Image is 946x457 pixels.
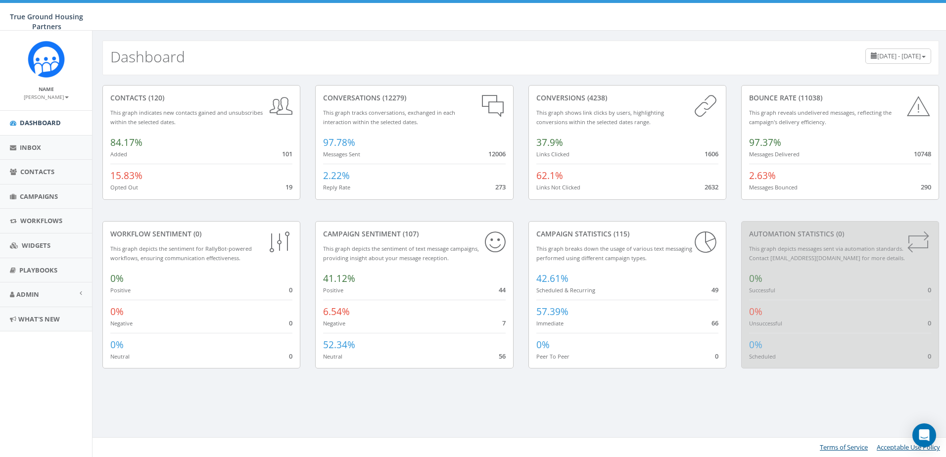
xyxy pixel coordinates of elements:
span: 97.78% [323,136,355,149]
small: This graph shows link clicks by users, highlighting conversions within the selected dates range. [536,109,664,126]
span: 0 [289,285,292,294]
span: 41.12% [323,272,355,285]
span: 0 [928,352,931,361]
small: This graph depicts the sentiment of text message campaigns, providing insight about your message ... [323,245,479,262]
small: Opted Out [110,183,138,191]
a: Acceptable Use Policy [877,443,940,452]
span: 12006 [488,149,506,158]
small: Reply Rate [323,183,350,191]
span: Admin [16,290,39,299]
span: 10748 [914,149,931,158]
small: Neutral [110,353,130,360]
span: (115) [612,229,629,238]
span: Campaigns [20,192,58,201]
div: Workflow Sentiment [110,229,292,239]
span: 273 [495,183,506,191]
span: (0) [834,229,844,238]
span: 49 [711,285,718,294]
span: What's New [18,315,60,323]
span: Dashboard [20,118,61,127]
span: (0) [191,229,201,238]
span: 2.63% [749,169,776,182]
small: [PERSON_NAME] [24,93,69,100]
span: 56 [499,352,506,361]
span: 0 [928,285,931,294]
span: 0% [110,305,124,318]
small: Peer To Peer [536,353,569,360]
span: 290 [921,183,931,191]
div: conversions [536,93,718,103]
span: 0 [289,352,292,361]
span: Workflows [20,216,62,225]
span: 1606 [705,149,718,158]
span: [DATE] - [DATE] [877,51,921,60]
small: This graph indicates new contacts gained and unsubscribes within the selected dates. [110,109,263,126]
small: Immediate [536,320,564,327]
span: (107) [401,229,419,238]
a: Terms of Service [820,443,868,452]
small: Positive [110,286,131,294]
span: 0% [110,338,124,351]
span: 66 [711,319,718,327]
span: Contacts [20,167,54,176]
a: [PERSON_NAME] [24,92,69,101]
span: 84.17% [110,136,142,149]
small: Scheduled [749,353,776,360]
div: Campaign Sentiment [323,229,505,239]
small: Links Clicked [536,150,569,158]
span: True Ground Housing Partners [10,12,83,31]
span: 0% [749,272,762,285]
div: conversations [323,93,505,103]
span: 0% [110,272,124,285]
small: Negative [323,320,345,327]
span: 15.83% [110,169,142,182]
small: This graph depicts the sentiment for RallyBot-powered workflows, ensuring communication effective... [110,245,252,262]
small: Added [110,150,127,158]
small: Unsuccessful [749,320,782,327]
small: Scheduled & Recurring [536,286,595,294]
span: (11038) [797,93,822,102]
small: Name [39,86,54,92]
span: 37.9% [536,136,563,149]
span: 0 [289,319,292,327]
small: This graph breaks down the usage of various text messaging performed using different campaign types. [536,245,692,262]
small: Messages Delivered [749,150,800,158]
div: contacts [110,93,292,103]
small: Negative [110,320,133,327]
span: 42.61% [536,272,568,285]
span: 19 [285,183,292,191]
div: Bounce Rate [749,93,931,103]
div: Automation Statistics [749,229,931,239]
h2: Dashboard [110,48,185,65]
small: Messages Bounced [749,183,798,191]
small: Successful [749,286,775,294]
small: This graph depicts messages sent via automation standards. Contact [EMAIL_ADDRESS][DOMAIN_NAME] f... [749,245,905,262]
span: 0 [715,352,718,361]
span: 97.37% [749,136,781,149]
span: 0% [749,338,762,351]
span: Widgets [22,241,50,250]
small: Positive [323,286,343,294]
div: Open Intercom Messenger [912,423,936,447]
span: 6.54% [323,305,350,318]
span: 0% [536,338,550,351]
span: 0 [928,319,931,327]
div: Campaign Statistics [536,229,718,239]
span: Inbox [20,143,41,152]
span: (12279) [380,93,406,102]
span: 2632 [705,183,718,191]
span: 57.39% [536,305,568,318]
span: 52.34% [323,338,355,351]
span: 101 [282,149,292,158]
small: This graph tracks conversations, exchanged in each interaction within the selected dates. [323,109,455,126]
small: Links Not Clicked [536,183,580,191]
small: Messages Sent [323,150,360,158]
small: This graph reveals undelivered messages, reflecting the campaign's delivery efficiency. [749,109,892,126]
span: (120) [146,93,164,102]
small: Neutral [323,353,342,360]
span: Playbooks [19,266,57,274]
span: 62.1% [536,169,563,182]
img: Rally_Corp_Logo_1.png [28,41,65,78]
span: 44 [499,285,506,294]
span: 7 [502,319,506,327]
